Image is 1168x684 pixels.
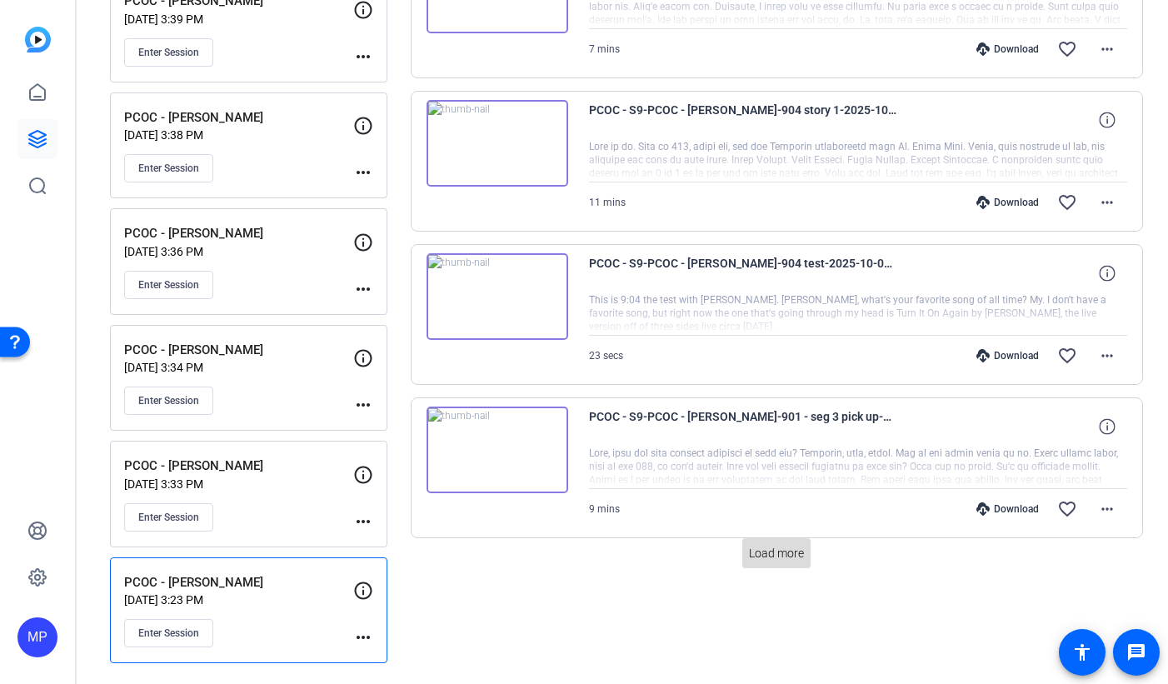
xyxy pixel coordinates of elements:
p: [DATE] 3:23 PM [124,593,353,607]
span: 23 secs [589,350,623,362]
mat-icon: more_horiz [353,627,373,647]
span: PCOC - S9-PCOC - [PERSON_NAME]-901 - seg 3 pick up-2025-10-08-12-53-38-723-0 [589,407,897,447]
span: Enter Session [138,394,199,407]
mat-icon: more_horiz [1097,39,1117,59]
div: MP [17,617,57,657]
mat-icon: more_horiz [353,395,373,415]
p: [DATE] 3:38 PM [124,128,353,142]
span: PCOC - S9-PCOC - [PERSON_NAME]-904 story 1-2025-10-08-13-19-01-927-0 [589,100,897,140]
img: blue-gradient.svg [25,27,51,52]
span: Enter Session [138,627,199,640]
div: Download [968,502,1047,516]
span: Enter Session [138,46,199,59]
button: Enter Session [124,154,213,182]
mat-icon: more_horiz [353,279,373,299]
p: PCOC - [PERSON_NAME] [124,573,353,592]
button: Enter Session [124,619,213,647]
div: Download [968,349,1047,362]
button: Enter Session [124,387,213,415]
p: [DATE] 3:36 PM [124,245,353,258]
mat-icon: more_horiz [1097,192,1117,212]
button: Enter Session [124,271,213,299]
mat-icon: favorite_border [1057,192,1077,212]
span: Enter Session [138,511,199,524]
mat-icon: more_horiz [1097,499,1117,519]
div: Download [968,196,1047,209]
p: [DATE] 3:39 PM [124,12,353,26]
mat-icon: more_horiz [1097,346,1117,366]
mat-icon: accessibility [1072,642,1092,662]
p: [DATE] 3:34 PM [124,361,353,374]
div: Download [968,42,1047,56]
p: PCOC - [PERSON_NAME] [124,341,353,360]
img: thumb-nail [427,100,568,187]
p: PCOC - [PERSON_NAME] [124,108,353,127]
p: [DATE] 3:33 PM [124,477,353,491]
p: PCOC - [PERSON_NAME] [124,457,353,476]
mat-icon: more_horiz [353,162,373,182]
span: 7 mins [589,43,620,55]
span: Enter Session [138,162,199,175]
mat-icon: more_horiz [353,512,373,532]
mat-icon: more_horiz [353,47,373,67]
p: PCOC - [PERSON_NAME] [124,224,353,243]
span: 9 mins [589,503,620,515]
button: Enter Session [124,503,213,532]
span: PCOC - S9-PCOC - [PERSON_NAME]-904 test-2025-10-08-13-08-03-318-0 [589,253,897,293]
span: Load more [749,545,804,562]
button: Load more [742,538,811,568]
img: thumb-nail [427,407,568,493]
mat-icon: favorite_border [1057,346,1077,366]
span: 11 mins [589,197,626,208]
mat-icon: favorite_border [1057,39,1077,59]
img: thumb-nail [427,253,568,340]
button: Enter Session [124,38,213,67]
mat-icon: favorite_border [1057,499,1077,519]
span: Enter Session [138,278,199,292]
mat-icon: message [1126,642,1146,662]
